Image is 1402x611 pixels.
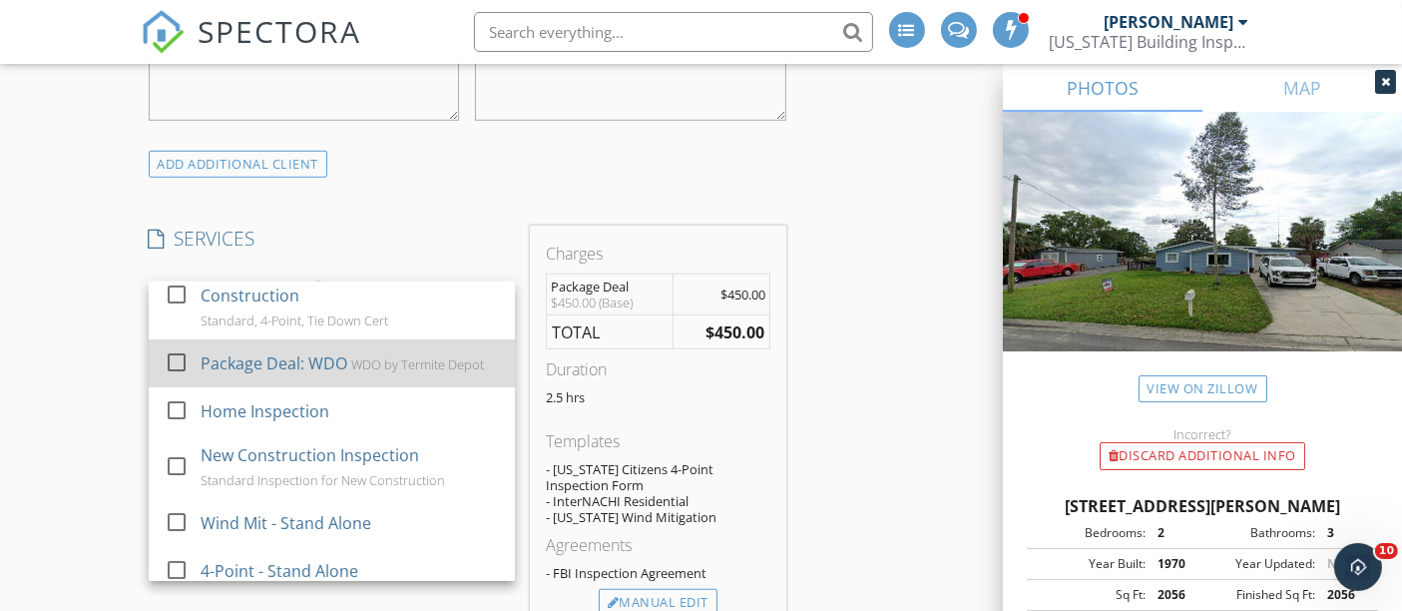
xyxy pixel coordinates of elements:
div: 1970 [1146,555,1202,573]
div: Package Deal: WDO [200,351,346,375]
div: Discard Additional info [1100,442,1305,470]
div: Agreements [546,533,770,557]
div: - [US_STATE] Citizens 4-Point Inspection Form [546,461,770,493]
div: Year Built: [1033,555,1146,573]
h4: SERVICES [149,226,514,252]
div: New Construction Inspection [200,443,418,467]
a: PHOTOS [1003,64,1202,112]
span: SPECTORA [199,10,362,52]
div: 2056 [1146,586,1202,604]
div: - [US_STATE] Wind Mitigation [546,509,770,525]
div: - FBI Inspection Agreement [546,565,770,581]
p: 2.5 hrs [546,389,770,405]
div: Package Deal [551,279,669,295]
div: Duration [546,357,770,381]
div: Standard, 4-Point, Tie Down Cert [200,312,387,328]
div: MH/MFG Package Deal: New Construction [200,260,498,307]
div: Incorrect? [1003,426,1402,442]
div: Year Updated: [1202,555,1315,573]
div: Finished Sq Ft: [1202,586,1315,604]
input: Search everything... [474,12,873,52]
strong: $450.00 [705,321,764,343]
div: Wind Mit - Stand Alone [200,511,370,535]
div: Standard Inspection for New Construction [200,472,444,488]
a: SPECTORA [141,27,362,69]
div: Bathrooms: [1202,524,1315,542]
span: N/A [1327,555,1350,572]
div: $450.00 (Base) [551,295,669,310]
td: TOTAL [546,314,673,349]
div: Florida Building Inspectorz [1050,32,1249,52]
a: MAP [1202,64,1402,112]
div: Templates [546,429,770,453]
div: Charges [546,242,770,266]
div: [PERSON_NAME] [1105,12,1234,32]
div: WDO by Termite Depot [350,356,483,372]
div: Sq Ft: [1033,586,1146,604]
img: streetview [1003,112,1402,399]
div: 2 [1146,524,1202,542]
div: Bedrooms: [1033,524,1146,542]
div: 3 [1315,524,1372,542]
img: The Best Home Inspection Software - Spectora [141,10,185,54]
div: 4-Point - Stand Alone [200,559,357,583]
div: [STREET_ADDRESS][PERSON_NAME] [1027,494,1378,518]
iframe: Intercom live chat [1334,543,1382,591]
span: 10 [1375,543,1398,559]
div: 2056 [1315,586,1372,604]
a: View on Zillow [1139,375,1267,402]
div: ADD ADDITIONAL client [149,151,328,178]
div: - InterNACHI Residential [546,493,770,509]
div: Home Inspection [200,399,328,423]
span: $450.00 [720,286,765,304]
